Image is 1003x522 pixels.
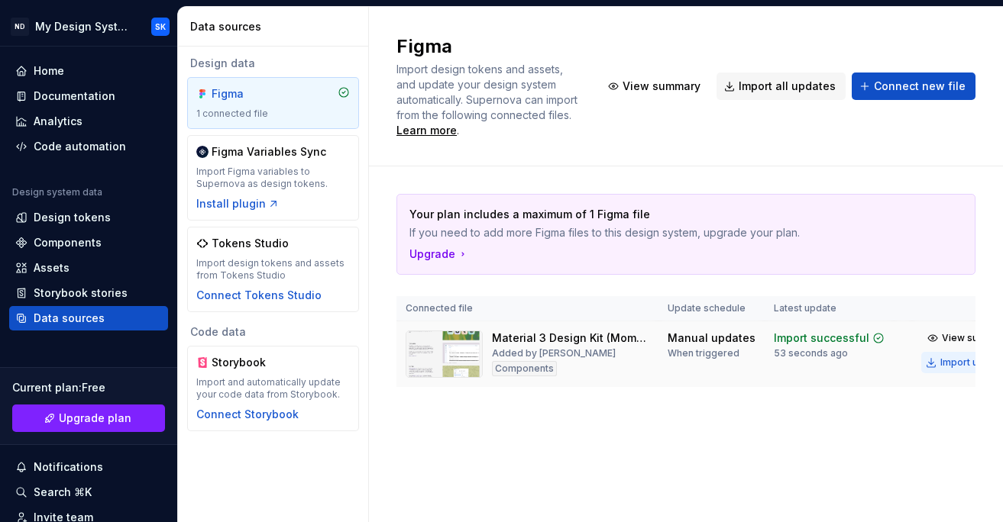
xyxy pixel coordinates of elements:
[34,260,70,275] div: Assets
[9,256,168,280] a: Assets
[739,79,836,94] span: Import all updates
[9,455,168,479] button: Notifications
[190,19,362,34] div: Data sources
[34,285,128,301] div: Storybook stories
[34,210,111,225] div: Design tokens
[396,123,457,138] a: Learn more
[3,10,174,43] button: NDMy Design SystemSK
[12,380,165,395] div: Current plan : Free
[396,63,581,121] span: Import design tokens and assets, and update your design system automatically. Supernova can impor...
[492,330,649,346] div: Material 3 Design Kit (Momentive Software)
[34,459,103,475] div: Notifications
[623,79,700,94] span: View summary
[9,480,168,504] button: Search ⌘K
[9,59,168,83] a: Home
[717,72,846,100] button: Import all updates
[187,346,359,431] a: StorybookImport and automatically update your code data from Storybook.Connect Storybook
[852,72,975,100] button: Connect new file
[187,324,359,340] div: Code data
[187,135,359,221] a: Figma Variables SyncImport Figma variables to Supernova as design tokens.Install plugin
[196,288,322,303] button: Connect Tokens Studio
[34,311,105,326] div: Data sources
[196,196,280,211] button: Install plugin
[9,84,168,108] a: Documentation
[34,63,64,79] div: Home
[765,296,894,321] th: Latest update
[12,404,165,432] button: Upgrade plan
[774,347,848,359] div: 53 seconds ago
[34,139,126,154] div: Code automation
[196,407,299,422] button: Connect Storybook
[34,235,102,250] div: Components
[196,108,350,120] div: 1 connected file
[34,114,83,129] div: Analytics
[409,225,856,240] p: If you need to add more Figma files to this design system, upgrade your plan.
[187,56,359,71] div: Design data
[34,485,92,500] div: Search ⌘K
[196,166,350,190] div: Import Figma variables to Supernova as design tokens.
[187,227,359,312] a: Tokens StudioImport design tokens and assets from Tokens StudioConnect Tokens Studio
[668,347,739,359] div: When triggered
[9,205,168,230] a: Design tokens
[34,89,115,104] div: Documentation
[409,246,469,262] button: Upgrade
[658,296,765,321] th: Update schedule
[492,361,557,376] div: Components
[668,330,755,346] div: Manual updates
[9,134,168,159] a: Code automation
[396,296,658,321] th: Connected file
[11,18,29,36] div: ND
[155,21,166,33] div: SK
[212,355,285,370] div: Storybook
[212,86,285,101] div: Figma
[600,72,710,100] button: View summary
[774,330,869,346] div: Import successful
[409,207,856,222] p: Your plan includes a maximum of 1 Figma file
[396,34,582,59] h2: Figma
[12,186,102,198] div: Design system data
[874,79,966,94] span: Connect new file
[492,347,616,359] div: Added by [PERSON_NAME]
[212,236,289,251] div: Tokens Studio
[35,19,133,34] div: My Design System
[9,306,168,330] a: Data sources
[212,144,326,159] div: Figma Variables Sync
[196,376,350,401] div: Import and automatically update your code data from Storybook.
[396,110,574,137] span: .
[196,257,350,282] div: Import design tokens and assets from Tokens Studio
[9,230,168,255] a: Components
[9,281,168,305] a: Storybook stories
[187,77,359,129] a: Figma1 connected file
[59,411,131,426] span: Upgrade plan
[9,109,168,134] a: Analytics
